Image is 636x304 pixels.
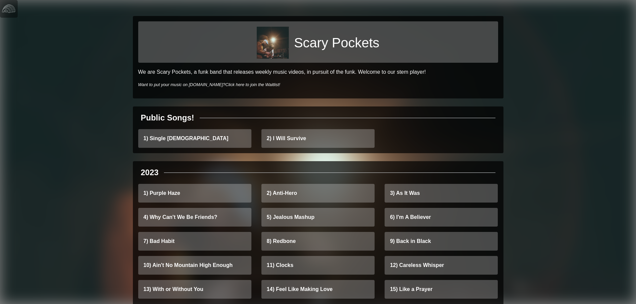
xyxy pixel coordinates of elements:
a: 2) I Will Survive [261,129,375,148]
i: Want to put your music on [DOMAIN_NAME]? [138,82,280,87]
a: 7) Bad Habit [138,232,251,251]
div: 2023 [141,167,159,179]
a: 10) Ain't No Mountain High Enough [138,256,251,275]
p: We are Scary Pockets, a funk band that releases weekly music videos, in pursuit of the funk. Welc... [138,68,498,76]
a: 4) Why Can't We Be Friends? [138,208,251,227]
a: 11) Clocks [261,256,375,275]
a: 12) Careless Whisper [385,256,498,275]
a: 9) Back in Black [385,232,498,251]
a: 3) As It Was [385,184,498,203]
a: 1) Single [DEMOGRAPHIC_DATA] [138,129,251,148]
a: 13) With or Without You [138,280,251,299]
div: Public Songs! [141,112,194,124]
a: 14) Feel Like Making Love [261,280,375,299]
h1: Scary Pockets [294,35,380,51]
a: 5) Jealous Mashup [261,208,375,227]
a: 2) Anti-Hero [261,184,375,203]
img: logo-white-4c48a5e4bebecaebe01ca5a9d34031cfd3d4ef9ae749242e8c4bf12ef99f53e8.png [2,2,15,15]
a: 1) Purple Haze [138,184,251,203]
img: eb2b9f1fcec850ed7bd0394cef72471172fe51341a211d5a1a78223ca1d8a2ba.jpg [257,27,289,59]
a: 15) Like a Prayer [385,280,498,299]
a: Click here to join the Waitlist! [225,82,280,87]
a: 8) Redbone [261,232,375,251]
a: 6) I'm A Believer [385,208,498,227]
